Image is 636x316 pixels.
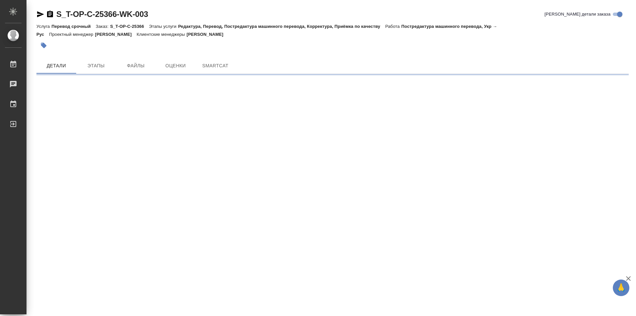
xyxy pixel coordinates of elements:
button: Скопировать ссылку для ЯМессенджера [36,10,44,18]
p: Услуга [36,24,51,29]
p: Работа [385,24,401,29]
p: Перевод срочный [51,24,96,29]
span: Файлы [120,62,152,70]
p: Клиентские менеджеры [137,32,187,37]
p: Этапы услуги [149,24,178,29]
p: [PERSON_NAME] [186,32,228,37]
button: Скопировать ссылку [46,10,54,18]
span: Детали [40,62,72,70]
p: S_T-OP-C-25366 [110,24,149,29]
span: Оценки [160,62,191,70]
p: [PERSON_NAME] [95,32,137,37]
span: [PERSON_NAME] детали заказа [545,11,610,18]
button: 🙏 [613,280,629,296]
p: Редактура, Перевод, Постредактура машинного перевода, Корректура, Приёмка по качеству [178,24,385,29]
p: Заказ: [96,24,110,29]
span: 🙏 [615,281,627,295]
span: SmartCat [199,62,231,70]
a: S_T-OP-C-25366-WK-003 [56,10,148,19]
p: Проектный менеджер [49,32,95,37]
button: Добавить тэг [36,38,51,53]
span: Этапы [80,62,112,70]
